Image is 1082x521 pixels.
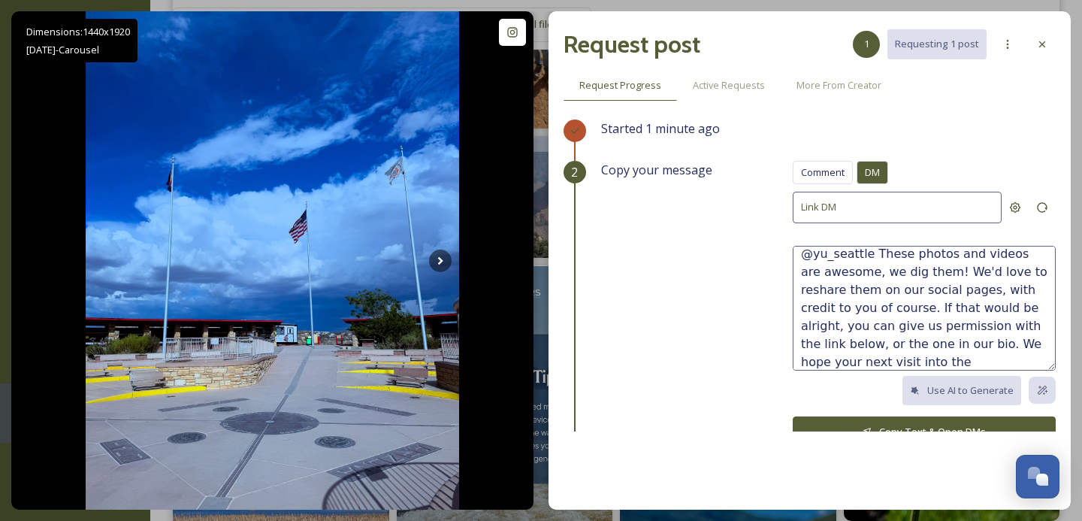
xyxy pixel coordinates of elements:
[801,200,836,214] span: Link DM
[693,78,765,92] span: Active Requests
[796,78,881,92] span: More From Creator
[601,120,720,137] span: Started 1 minute ago
[801,165,845,180] span: Comment
[887,29,987,59] button: Requesting 1 post
[571,163,578,181] span: 2
[793,246,1056,371] textarea: @yu_seattle These photos and videos are awesome, we dig them! We'd love to reshare them on our so...
[1016,455,1059,498] button: Open Chat
[793,416,1056,447] button: Copy Text & Open DMs
[865,165,880,180] span: DM
[864,37,869,51] span: 1
[601,161,712,179] span: Copy your message
[564,26,700,62] h2: Request post
[579,78,661,92] span: Request Progress
[902,376,1021,405] button: Use AI to Generate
